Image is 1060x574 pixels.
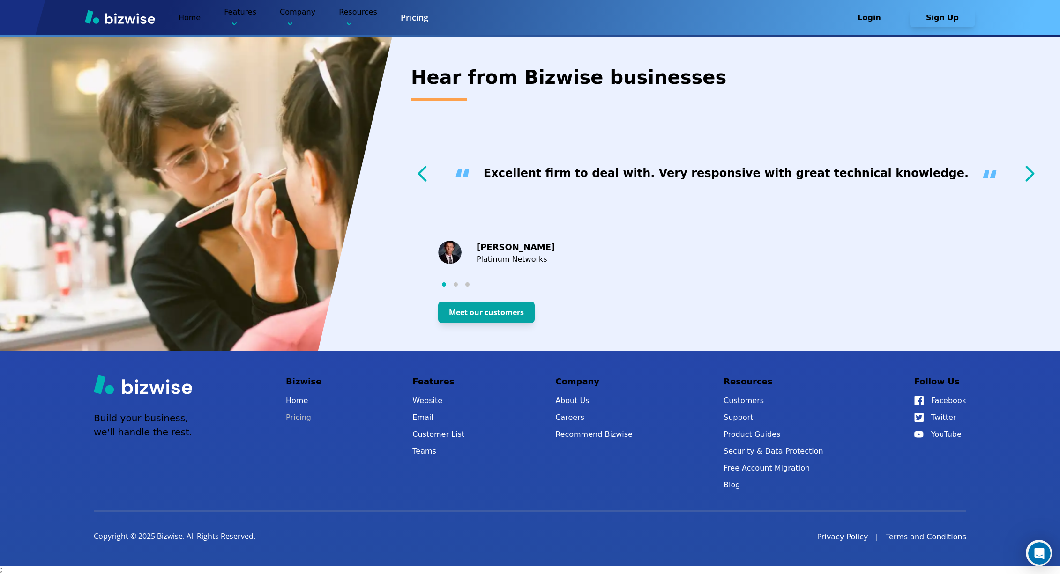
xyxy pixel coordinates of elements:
[179,13,201,22] a: Home
[914,413,924,422] img: Twitter Icon
[876,531,878,543] div: |
[724,411,823,424] button: Support
[94,531,255,542] p: Copyright © 2025 Bizwise. All Rights Reserved.
[1026,540,1052,566] iframe: Intercom live chat discovery launcher
[412,428,464,441] a: Customer List
[555,375,633,389] p: Company
[94,411,192,439] p: Build your business, we'll handle the rest.
[1028,542,1051,565] iframe: Intercom live chat
[286,411,321,424] a: Pricing
[280,7,315,29] p: Company
[910,8,975,27] button: Sign Up
[724,394,823,407] a: Customers
[836,13,910,22] a: Login
[724,445,823,458] a: Security & Data Protection
[484,166,969,181] h3: Excellent firm to deal with. Very responsive with great technical knowledge.
[412,411,464,424] a: Email
[724,462,823,475] a: Free Account Migration
[401,12,428,23] a: Pricing
[438,241,462,264] img: Michael Branson
[914,394,966,407] a: Facebook
[910,13,975,22] a: Sign Up
[914,396,924,405] img: Facebook Icon
[339,7,377,29] p: Resources
[724,375,823,389] p: Resources
[836,8,902,27] button: Login
[914,375,966,389] p: Follow Us
[477,254,555,265] p: Platinum Networks
[411,308,535,317] a: Meet our customers
[85,10,155,24] img: Bizwise Logo
[412,394,464,407] a: Website
[914,431,924,438] img: YouTube Icon
[412,445,464,458] a: Teams
[555,394,633,407] a: About Us
[724,428,823,441] a: Product Guides
[555,411,633,424] a: Careers
[724,478,823,492] a: Blog
[555,428,633,441] a: Recommend Bizwise
[224,7,256,29] p: Features
[438,302,535,323] button: Meet our customers
[412,375,464,389] p: Features
[914,411,966,424] a: Twitter
[286,394,321,407] a: Home
[411,65,1041,90] h2: Hear from Bizwise businesses
[914,428,966,441] a: YouTube
[886,531,966,543] a: Terms and Conditions
[286,375,321,389] p: Bizwise
[94,375,192,394] img: Bizwise Logo
[477,240,555,254] p: [PERSON_NAME]
[817,531,868,543] a: Privacy Policy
